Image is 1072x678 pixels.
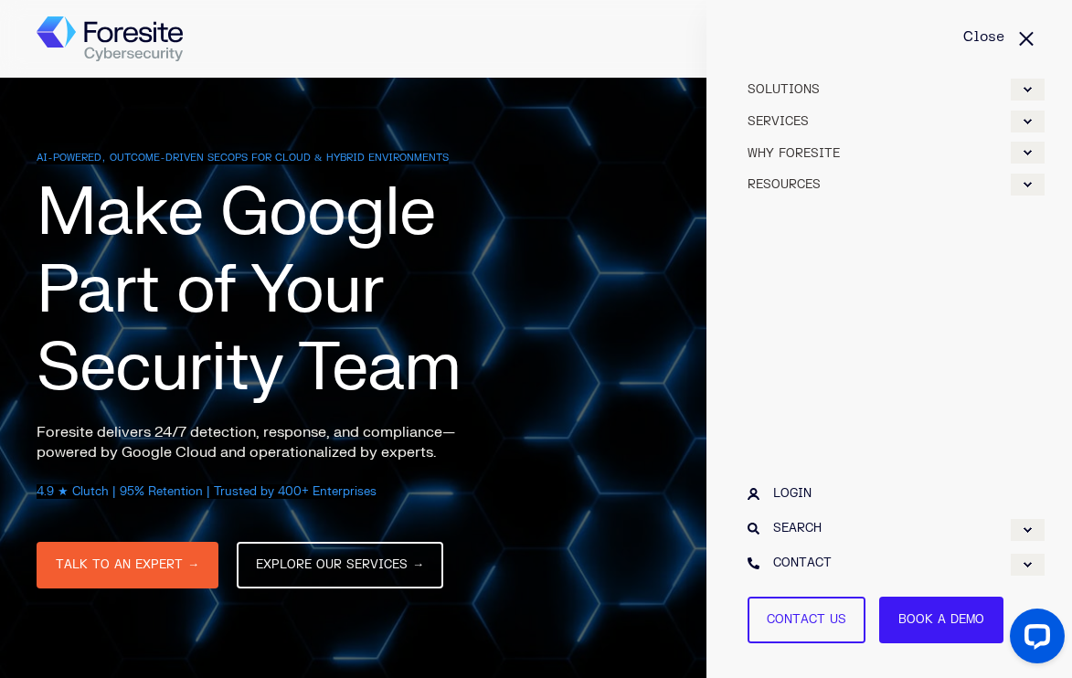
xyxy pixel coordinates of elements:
[773,486,812,501] span: LOGIN
[773,556,832,570] span: CONTACT
[748,82,820,97] span: SOLUTIONS
[1011,111,1045,132] div: Expand SERVICES
[37,171,461,410] span: Make Google Part of Your Security Team
[773,521,822,535] span: SEARCH
[37,484,377,499] span: 4.9 ★ Clutch | 95% Retention | Trusted by 400+ Enterprises
[1011,142,1045,164] div: Expand WHY FORESITE
[37,16,183,62] a: Back to Home
[37,151,449,164] span: AI-POWERED, OUTCOME-DRIVEN SECOPS FOR CLOUD & HYBRID ENVIRONMENTS
[748,177,821,192] span: RESOURCES
[748,483,1045,503] a: LOGIN
[1011,174,1045,196] div: Expand RESOURCES
[1011,519,1045,541] div: Expand SEARCH
[734,27,1045,48] a: Close Burger Menu
[734,73,1045,200] div: burger
[879,597,1003,643] a: Book a Demo
[237,542,443,588] a: EXPLORE OUR SERVICES →
[1011,554,1045,576] div: Expand CONTACT
[1011,79,1045,101] div: Expand SOLUTIONS
[748,518,1045,538] a: SEARCH Expand SEARCH
[37,542,218,588] a: TALK TO AN EXPERT →
[748,597,865,643] a: Contact Us
[995,601,1072,678] iframe: LiveChat chat widget
[37,422,494,462] p: Foresite delivers 24/7 detection, response, and compliance—powered by Google Cloud and operationa...
[748,553,1045,574] a: CONTACT Expand CONTACT
[734,105,1045,137] a: SERVICES
[37,16,183,62] img: Foresite logo, a hexagon shape of blues with a directional arrow to the right hand side, and the ...
[748,146,840,161] span: WHY FORESITE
